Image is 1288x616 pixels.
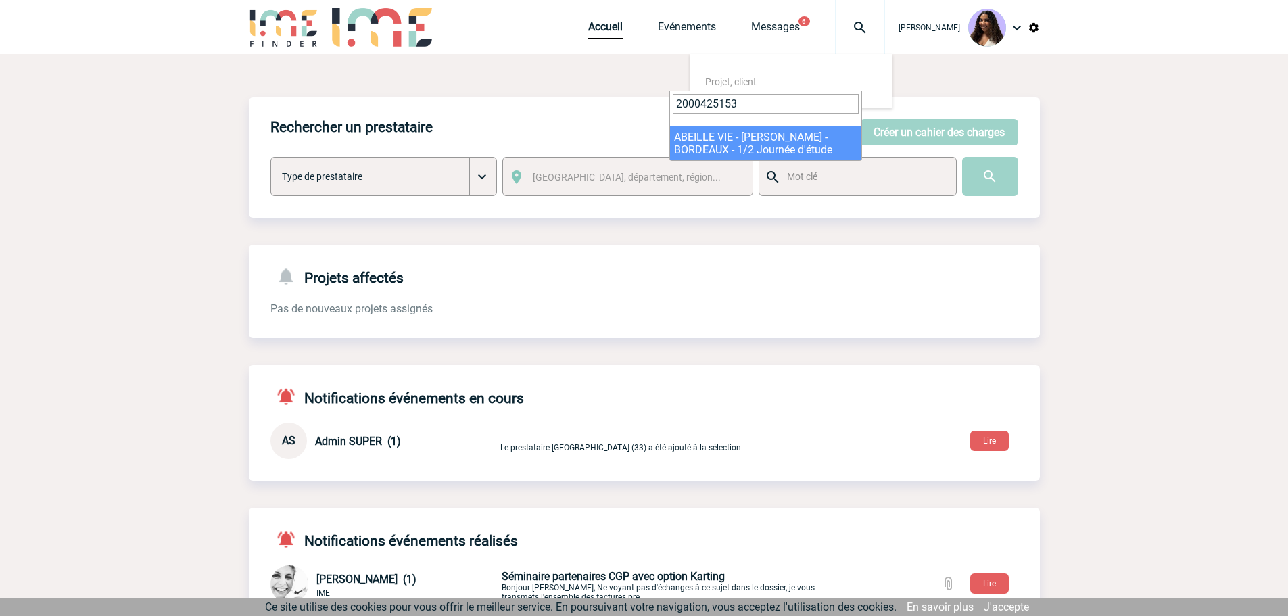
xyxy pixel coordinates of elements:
p: Bonjour [PERSON_NAME], Ne voyant pas d'échanges à ce sujet dans le dossier, je vous transmets l'e... [502,570,819,602]
span: [PERSON_NAME] [899,23,960,32]
a: J'accepte [984,600,1029,613]
span: Admin SUPER (1) [315,435,401,448]
a: Messages [751,20,800,39]
a: Evénements [658,20,716,39]
img: IME-Finder [249,8,319,47]
span: Pas de nouveaux projets assignés [270,302,433,315]
h4: Projets affectés [270,266,404,286]
a: Lire [959,576,1020,589]
img: notifications-active-24-px-r.png [276,387,304,406]
p: Le prestataire [GEOGRAPHIC_DATA] (33) a été ajouté à la sélection. [500,430,818,452]
a: [PERSON_NAME] (1) IME Séminaire partenaires CGP avec option KartingBonjour [PERSON_NAME], Ne voya... [270,578,819,591]
span: IME [316,588,330,598]
div: Conversation privée : Client - Agence [270,565,1040,606]
img: 131234-0.jpg [968,9,1006,47]
h4: Notifications événements réalisés [270,529,518,549]
img: notifications-active-24-px-r.png [276,529,304,549]
button: Lire [970,431,1009,451]
div: Conversation privée : Client - Agence [270,423,498,459]
a: Lire [959,433,1020,446]
li: ABEILLE VIE - [PERSON_NAME] - BORDEAUX - 1/2 Journée d'étude [670,126,861,160]
span: Ce site utilise des cookies pour vous offrir le meilleur service. En poursuivant votre navigation... [265,600,897,613]
h4: Rechercher un prestataire [270,119,433,135]
span: AS [282,434,295,447]
button: 6 [798,16,810,26]
input: Submit [962,157,1018,196]
h4: Notifications événements en cours [270,387,524,406]
a: AS Admin SUPER (1) Le prestataire [GEOGRAPHIC_DATA] (33) a été ajouté à la sélection. [270,433,818,446]
span: Séminaire partenaires CGP avec option Karting [502,570,725,583]
button: Lire [970,573,1009,594]
input: Mot clé [784,168,944,185]
img: 103013-0.jpeg [270,565,308,603]
a: En savoir plus [907,600,974,613]
span: [PERSON_NAME] (1) [316,573,416,586]
a: Accueil [588,20,623,39]
img: notifications-24-px-g.png [276,266,304,286]
span: Projet, client [705,76,757,87]
span: [GEOGRAPHIC_DATA], département, région... [533,172,721,183]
